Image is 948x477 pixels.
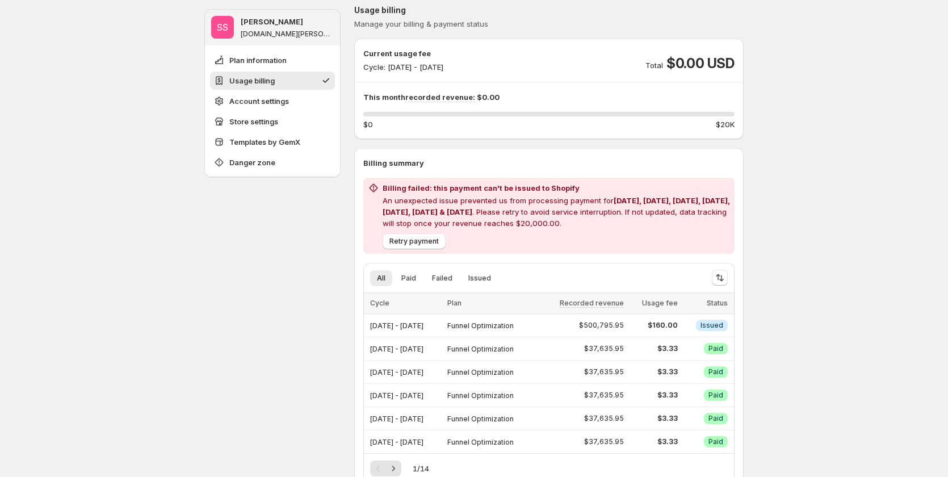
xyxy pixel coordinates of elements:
[389,237,439,246] span: Retry payment
[447,321,514,330] span: Funnel Optimization
[645,60,663,71] p: Total
[210,51,335,69] button: Plan information
[707,299,728,307] span: Status
[383,195,730,229] p: An unexpected issue prevented us from processing payment for . Please retry to avoid service inte...
[447,415,514,423] span: Funnel Optimization
[708,367,723,376] span: Paid
[229,95,289,107] span: Account settings
[370,345,423,353] span: [DATE] - [DATE]
[229,55,287,66] span: Plan information
[708,437,723,446] span: Paid
[413,463,429,474] span: 1 / 14
[584,344,624,353] span: $37,635.95
[447,368,514,376] span: Funnel Optimization
[370,415,423,423] span: [DATE] - [DATE]
[401,274,416,283] span: Paid
[405,93,475,102] span: recorded revenue:
[584,437,624,446] span: $37,635.95
[370,321,423,330] span: [DATE] - [DATE]
[370,438,423,446] span: [DATE] - [DATE]
[584,367,624,376] span: $37,635.95
[631,414,678,423] span: $3.33
[631,391,678,400] span: $3.33
[210,133,335,151] button: Templates by GemX
[383,233,446,249] button: Retry payment
[370,368,423,376] span: [DATE] - [DATE]
[210,153,335,171] button: Danger zone
[666,55,735,73] span: $0.00 USD
[560,299,624,308] span: Recorded revenue
[241,16,303,27] p: [PERSON_NAME]
[447,345,514,353] span: Funnel Optimization
[363,61,443,73] p: Cycle: [DATE] - [DATE]
[385,461,401,476] button: Next
[447,299,462,307] span: Plan
[631,437,678,446] span: $3.33
[211,16,234,39] span: Sandy Sandy
[447,391,514,400] span: Funnel Optimization
[370,391,423,400] span: [DATE] - [DATE]
[210,92,335,110] button: Account settings
[642,299,678,307] span: Usage fee
[708,414,723,423] span: Paid
[370,461,401,476] nav: Pagination
[363,119,373,130] span: $0
[354,19,488,28] span: Manage your billing & payment status
[712,270,728,286] button: Sort the results
[363,157,735,169] p: Billing summary
[354,5,744,16] p: Usage billing
[229,136,300,148] span: Templates by GemX
[584,414,624,423] span: $37,635.95
[708,344,723,353] span: Paid
[708,391,723,400] span: Paid
[383,182,730,194] h2: Billing failed: this payment can't be issued to Shopify
[363,91,735,103] p: This month $0.00
[432,274,452,283] span: Failed
[700,321,723,330] span: Issued
[631,367,678,376] span: $3.33
[229,116,278,127] span: Store settings
[468,274,491,283] span: Issued
[631,321,678,330] span: $160.00
[210,112,335,131] button: Store settings
[241,30,334,39] p: [DOMAIN_NAME][PERSON_NAME]
[370,299,389,307] span: Cycle
[210,72,335,90] button: Usage billing
[447,438,514,446] span: Funnel Optimization
[229,75,275,86] span: Usage billing
[631,344,678,353] span: $3.33
[217,22,228,33] text: SS
[363,48,443,59] p: Current usage fee
[584,391,624,400] span: $37,635.95
[377,274,385,283] span: All
[579,321,624,330] span: $500,795.95
[716,119,735,130] span: $20K
[229,157,275,168] span: Danger zone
